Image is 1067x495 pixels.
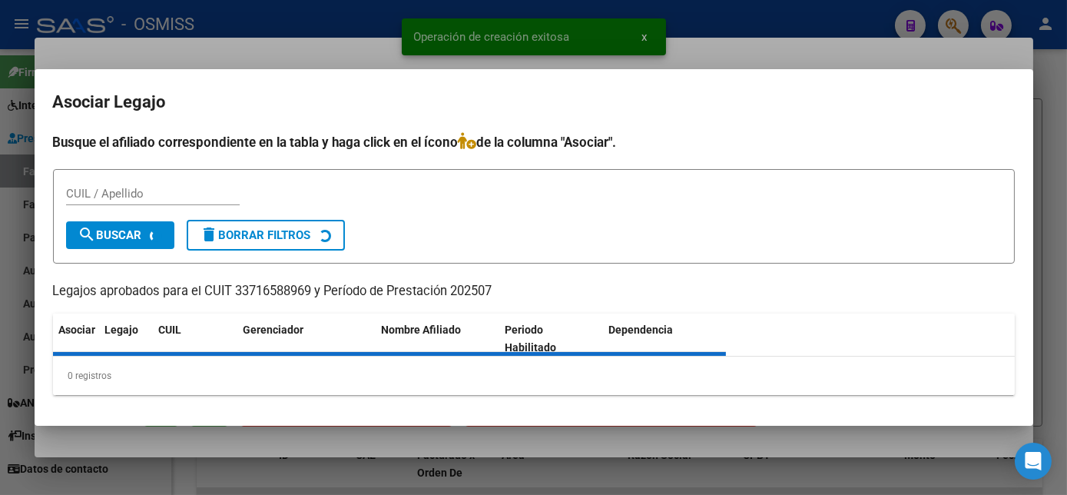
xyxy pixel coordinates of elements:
[376,314,499,364] datatable-header-cell: Nombre Afiliado
[53,282,1015,301] p: Legajos aprobados para el CUIT 33716588969 y Período de Prestación 202507
[187,220,345,251] button: Borrar Filtros
[159,324,182,336] span: CUIL
[53,132,1015,152] h4: Busque el afiliado correspondiente en la tabla y haga click en el ícono de la columna "Asociar".
[237,314,376,364] datatable-header-cell: Gerenciador
[608,324,673,336] span: Dependencia
[53,357,1015,395] div: 0 registros
[382,324,462,336] span: Nombre Afiliado
[53,88,1015,117] h2: Asociar Legajo
[505,324,556,354] span: Periodo Habilitado
[1015,443,1052,480] div: Open Intercom Messenger
[78,225,97,244] mat-icon: search
[99,314,153,364] datatable-header-cell: Legajo
[105,324,139,336] span: Legajo
[200,225,219,244] mat-icon: delete
[59,324,96,336] span: Asociar
[66,221,174,249] button: Buscar
[499,314,602,364] datatable-header-cell: Periodo Habilitado
[53,314,99,364] datatable-header-cell: Asociar
[200,228,311,242] span: Borrar Filtros
[602,314,726,364] datatable-header-cell: Dependencia
[153,314,237,364] datatable-header-cell: CUIL
[78,228,142,242] span: Buscar
[244,324,304,336] span: Gerenciador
